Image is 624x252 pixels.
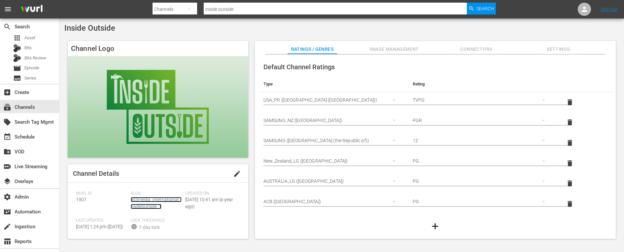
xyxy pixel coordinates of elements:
[263,192,402,211] div: ACB ([GEOGRAPHIC_DATA])
[562,135,578,151] button: delete
[562,114,578,130] button: delete
[229,166,245,182] button: edit
[413,91,551,109] div: TVPG
[76,224,123,229] span: [DATE] 1:24 pm ([DATE])
[76,218,127,223] span: Last Updated:
[3,193,11,201] span: Admin
[24,35,35,41] span: Asset
[185,191,237,196] span: Created On:
[263,91,402,109] div: USA_PR ([GEOGRAPHIC_DATA] ([GEOGRAPHIC_DATA]))
[24,75,36,81] span: Series
[131,197,182,209] a: all3media_international_insideoutside_1
[451,45,501,53] span: Connectors
[24,65,39,71] span: Episode
[562,175,578,191] button: delete
[131,191,182,196] span: Slug:
[288,45,337,53] span: Ratings / Genres
[68,41,248,56] h4: Channel Logo
[3,208,11,216] span: Automation
[3,118,11,126] span: Search Tag Mgmt
[131,223,137,230] span: info
[64,23,115,33] span: Inside Outside
[139,224,160,231] div: 7-day lock
[13,74,21,82] span: Series
[562,196,578,212] button: delete
[467,3,496,15] button: Search
[413,192,551,211] div: PG
[476,3,494,15] span: Search
[4,5,12,13] span: menu
[24,55,46,61] span: Bits Review
[13,54,21,62] div: Bits Review
[13,44,21,52] div: Bits
[16,2,48,17] img: ans4CAIJ8jUAAAAAAAAAAAAAAAAAAAAAAAAgQb4GAAAAAAAAAAAAAAAAAAAAAAAAJMjXAAAAAAAAAAAAAAAAAAAAAAAAgAT5G...
[566,139,574,147] span: delete
[413,172,551,190] div: PG
[233,170,241,178] span: edit
[3,237,11,245] span: Reports
[407,76,557,92] th: Rating
[68,56,248,158] img: Inside Outside
[185,197,233,209] span: [DATE] 10:41 am (a year ago)
[263,172,402,190] div: AUSTRALIA_LG ([GEOGRAPHIC_DATA])
[3,223,11,231] span: Ingestion
[566,159,574,167] span: delete
[24,45,32,51] span: Bits
[413,131,551,150] div: 12
[369,45,419,53] span: Image Management
[13,34,21,42] span: Asset
[413,152,551,170] div: PG
[566,179,574,187] span: delete
[601,7,618,12] a: Sign Out
[3,133,11,141] span: Schedule
[258,76,612,214] table: simple table
[562,155,578,171] button: delete
[3,177,11,185] span: Overlays
[3,163,11,171] span: Live Streaming
[263,111,402,130] div: SAMSUNG_NZ ([GEOGRAPHIC_DATA])
[566,118,574,126] span: delete
[76,191,127,196] span: Wurl ID:
[263,131,402,150] div: SAMSUNG ([GEOGRAPHIC_DATA] (the Republic of))
[566,200,574,208] span: delete
[3,148,11,156] span: VOD
[3,103,11,111] span: Channels
[76,197,87,202] span: 1907
[3,88,11,96] span: Create
[13,64,21,72] span: Episode
[263,152,402,170] div: New_Zealand_LG ([GEOGRAPHIC_DATA])
[3,23,11,31] span: Search
[566,98,574,106] span: delete
[73,170,119,177] span: Channel Details
[131,218,182,223] span: Lock Threshold:
[534,45,583,53] span: Settings
[562,94,578,110] button: delete
[258,76,407,92] th: Type
[263,63,335,71] span: Default Channel Ratings
[413,111,551,130] div: PGR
